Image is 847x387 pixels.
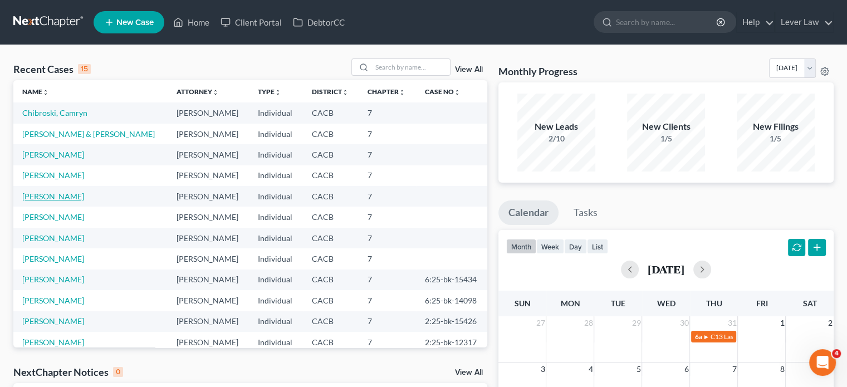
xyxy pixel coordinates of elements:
[303,186,359,207] td: CACB
[13,365,123,379] div: NextChapter Notices
[359,165,416,186] td: 7
[249,207,302,227] td: Individual
[177,87,219,96] a: Attorneyunfold_more
[809,349,836,376] iframe: Intercom live chat
[506,239,536,254] button: month
[42,89,49,96] i: unfold_more
[168,144,249,165] td: [PERSON_NAME]
[249,124,302,144] td: Individual
[455,369,483,376] a: View All
[416,270,487,290] td: 6:25-bk-15434
[683,362,689,376] span: 6
[498,200,559,225] a: Calendar
[756,298,767,308] span: Fri
[582,316,594,330] span: 28
[425,87,461,96] a: Case Nounfold_more
[312,87,349,96] a: Districtunfold_more
[303,165,359,186] td: CACB
[303,311,359,332] td: CACB
[535,316,546,330] span: 27
[694,332,702,341] span: 6a
[168,207,249,227] td: [PERSON_NAME]
[616,12,718,32] input: Search by name...
[168,12,215,32] a: Home
[22,337,84,347] a: [PERSON_NAME]
[359,186,416,207] td: 7
[517,120,595,133] div: New Leads
[731,362,737,376] span: 7
[359,270,416,290] td: 7
[657,298,675,308] span: Wed
[539,362,546,376] span: 3
[78,64,91,74] div: 15
[368,87,405,96] a: Chapterunfold_more
[737,120,815,133] div: New Filings
[560,298,580,308] span: Mon
[416,332,487,352] td: 2:25-bk-12317
[587,362,594,376] span: 4
[113,367,123,377] div: 0
[22,170,84,180] a: [PERSON_NAME]
[215,12,287,32] a: Client Portal
[517,133,595,144] div: 2/10
[212,89,219,96] i: unfold_more
[359,248,416,269] td: 7
[726,316,737,330] span: 31
[249,165,302,186] td: Individual
[627,120,705,133] div: New Clients
[303,102,359,123] td: CACB
[303,124,359,144] td: CACB
[22,296,84,305] a: [PERSON_NAME]
[372,59,450,75] input: Search by name...
[630,316,642,330] span: 29
[359,124,416,144] td: 7
[587,239,608,254] button: list
[648,263,684,275] h2: [DATE]
[22,129,155,139] a: [PERSON_NAME] & [PERSON_NAME]
[359,290,416,311] td: 7
[275,89,281,96] i: unfold_more
[678,316,689,330] span: 30
[249,228,302,248] td: Individual
[168,102,249,123] td: [PERSON_NAME]
[249,144,302,165] td: Individual
[399,89,405,96] i: unfold_more
[303,228,359,248] td: CACB
[303,270,359,290] td: CACB
[168,311,249,332] td: [PERSON_NAME]
[168,186,249,207] td: [PERSON_NAME]
[249,332,302,352] td: Individual
[779,316,785,330] span: 1
[168,290,249,311] td: [PERSON_NAME]
[611,298,625,308] span: Tue
[775,12,833,32] a: Lever Law
[454,89,461,96] i: unfold_more
[168,165,249,186] td: [PERSON_NAME]
[22,87,49,96] a: Nameunfold_more
[168,270,249,290] td: [PERSON_NAME]
[168,332,249,352] td: [PERSON_NAME]
[249,270,302,290] td: Individual
[303,144,359,165] td: CACB
[22,150,84,159] a: [PERSON_NAME]
[802,298,816,308] span: Sat
[22,108,87,117] a: Chibroski, Camryn
[249,248,302,269] td: Individual
[514,298,530,308] span: Sun
[359,102,416,123] td: 7
[455,66,483,74] a: View All
[498,65,577,78] h3: Monthly Progress
[13,62,91,76] div: Recent Cases
[564,200,608,225] a: Tasks
[287,12,350,32] a: DebtorCC
[737,12,774,32] a: Help
[249,102,302,123] td: Individual
[168,124,249,144] td: [PERSON_NAME]
[249,186,302,207] td: Individual
[737,133,815,144] div: 1/5
[249,290,302,311] td: Individual
[635,362,642,376] span: 5
[22,212,84,222] a: [PERSON_NAME]
[832,349,841,358] span: 4
[249,311,302,332] td: Individual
